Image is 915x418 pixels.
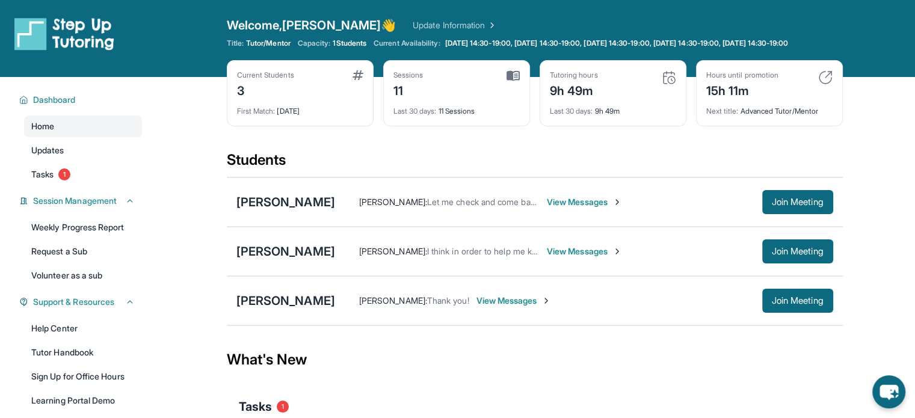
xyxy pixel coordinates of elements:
a: Home [24,115,142,137]
div: Tutoring hours [550,70,598,80]
div: 9h 49m [550,99,676,116]
span: Next title : [706,106,739,115]
span: Join Meeting [772,248,824,255]
span: Tasks [31,168,54,180]
div: Hours until promotion [706,70,778,80]
div: Sessions [393,70,424,80]
div: [DATE] [237,99,363,116]
img: Chevron-Right [541,296,551,306]
div: 11 [393,80,424,99]
a: [DATE] 14:30-19:00, [DATE] 14:30-19:00, [DATE] 14:30-19:00, [DATE] 14:30-19:00, [DATE] 14:30-19:00 [443,38,791,48]
img: card [662,70,676,85]
span: 1 [277,401,289,413]
a: Weekly Progress Report [24,217,142,238]
a: Learning Portal Demo [24,390,142,411]
div: Current Students [237,70,294,80]
span: Updates [31,144,64,156]
img: card [818,70,833,85]
span: First Match : [237,106,276,115]
div: 11 Sessions [393,99,520,116]
span: [PERSON_NAME] : [359,197,427,207]
span: [DATE] 14:30-19:00, [DATE] 14:30-19:00, [DATE] 14:30-19:00, [DATE] 14:30-19:00, [DATE] 14:30-19:00 [445,38,789,48]
span: Tasks [239,398,272,415]
span: Dashboard [33,94,76,106]
span: Welcome, [PERSON_NAME] 👋 [227,17,396,34]
a: Tutor Handbook [24,342,142,363]
span: Session Management [33,195,117,207]
span: Last 30 days : [393,106,437,115]
button: Dashboard [28,94,135,106]
a: Help Center [24,318,142,339]
button: Join Meeting [762,289,833,313]
div: [PERSON_NAME] [236,292,335,309]
a: Update Information [413,19,497,31]
div: 15h 11m [706,80,778,99]
span: Last 30 days : [550,106,593,115]
div: 9h 49m [550,80,598,99]
span: [PERSON_NAME] : [359,295,427,306]
span: Let me check and come back to you. [427,197,567,207]
div: 3 [237,80,294,99]
div: [PERSON_NAME] [236,243,335,260]
span: Join Meeting [772,297,824,304]
span: View Messages [547,245,622,257]
div: Students [227,150,843,177]
span: [PERSON_NAME] : [359,246,427,256]
a: Tasks1 [24,164,142,185]
span: Home [31,120,54,132]
img: card [353,70,363,80]
button: Join Meeting [762,190,833,214]
img: logo [14,17,114,51]
span: Capacity: [298,38,331,48]
span: Thank you! [427,295,469,306]
img: Chevron-Right [612,197,622,207]
span: Title: [227,38,244,48]
button: Join Meeting [762,239,833,263]
a: Request a Sub [24,241,142,262]
a: Volunteer as a sub [24,265,142,286]
span: Support & Resources [33,296,114,308]
button: chat-button [872,375,905,408]
button: Support & Resources [28,296,135,308]
img: Chevron-Right [612,247,622,256]
span: Join Meeting [772,198,824,206]
a: Updates [24,140,142,161]
img: Chevron Right [485,19,497,31]
span: View Messages [476,295,552,307]
div: Advanced Tutor/Mentor [706,99,833,116]
div: What's New [227,333,843,386]
span: 1 Students [333,38,366,48]
span: Tutor/Mentor [246,38,291,48]
div: [PERSON_NAME] [236,194,335,211]
span: 1 [58,168,70,180]
span: View Messages [547,196,622,208]
a: Sign Up for Office Hours [24,366,142,387]
img: card [507,70,520,81]
button: Session Management [28,195,135,207]
span: Current Availability: [374,38,440,48]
